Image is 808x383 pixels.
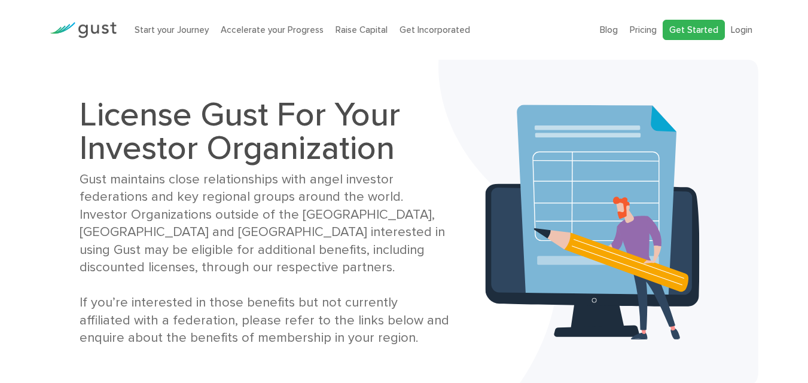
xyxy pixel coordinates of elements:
a: Login [731,24,752,35]
a: Start your Journey [135,24,209,35]
a: Blog [600,24,618,35]
a: Get Incorporated [400,24,470,35]
img: Gust Logo [50,22,117,38]
div: Gust maintains close relationships with angel investor federations and key regional groups around... [80,171,451,347]
a: Accelerate your Progress [221,24,324,35]
a: Raise Capital [336,24,388,35]
h1: License Gust For Your Investor Organization [80,98,451,165]
a: Pricing [630,24,657,35]
a: Get Started [663,20,725,41]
